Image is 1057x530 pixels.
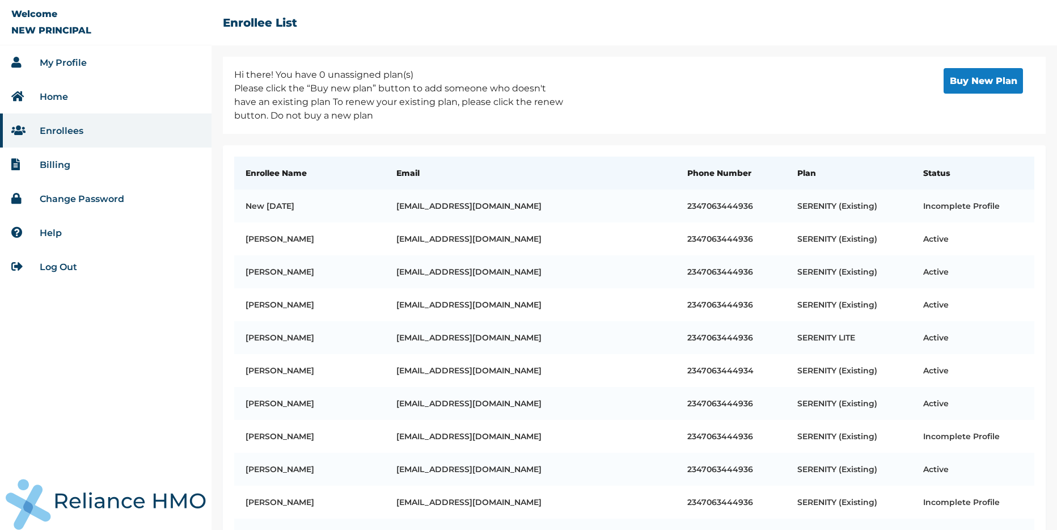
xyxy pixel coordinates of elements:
[676,420,785,453] td: 2347063444936
[912,222,1034,255] td: active
[40,262,77,272] a: Log Out
[385,420,677,453] td: [EMAIL_ADDRESS][DOMAIN_NAME]
[234,321,385,354] td: [PERSON_NAME]
[234,82,569,123] p: Please click the “Buy new plan” button to add someone who doesn't have an existing plan To renew ...
[786,453,912,486] td: SERENITY (Existing)
[234,222,385,255] td: [PERSON_NAME]
[912,288,1034,321] td: active
[234,190,385,222] td: New [DATE]
[385,288,677,321] td: [EMAIL_ADDRESS][DOMAIN_NAME]
[676,255,785,288] td: 2347063444936
[676,321,785,354] td: 2347063444936
[676,288,785,321] td: 2347063444936
[385,486,677,519] td: [EMAIL_ADDRESS][DOMAIN_NAME]
[385,255,677,288] td: [EMAIL_ADDRESS][DOMAIN_NAME]
[385,157,677,190] th: Email
[676,354,785,387] td: 2347063444934
[786,354,912,387] td: SERENITY (Existing)
[912,486,1034,519] td: Incomplete Profile
[786,157,912,190] th: Plan
[11,9,57,19] p: Welcome
[234,453,385,486] td: [PERSON_NAME]
[912,420,1034,453] td: Incomplete Profile
[234,255,385,288] td: [PERSON_NAME]
[786,288,912,321] td: SERENITY (Existing)
[786,321,912,354] td: SERENITY LITE
[676,387,785,420] td: 2347063444936
[234,288,385,321] td: [PERSON_NAME]
[6,479,206,530] img: RelianceHMO's Logo
[223,16,297,30] h2: Enrollee List
[786,420,912,453] td: SERENITY (Existing)
[385,321,677,354] td: [EMAIL_ADDRESS][DOMAIN_NAME]
[676,190,785,222] td: 2347063444936
[11,25,91,36] p: NEW PRINCIPAL
[912,387,1034,420] td: active
[234,387,385,420] td: [PERSON_NAME]
[786,387,912,420] td: SERENITY (Existing)
[385,354,677,387] td: [EMAIL_ADDRESS][DOMAIN_NAME]
[786,190,912,222] td: SERENITY (Existing)
[40,125,83,136] a: Enrollees
[234,420,385,453] td: [PERSON_NAME]
[912,157,1034,190] th: Status
[40,159,70,170] a: Billing
[40,194,124,204] a: Change Password
[40,91,68,102] a: Home
[234,68,569,82] p: Hi there! You have 0 unassigned plan(s)
[676,222,785,255] td: 2347063444936
[912,321,1034,354] td: active
[385,453,677,486] td: [EMAIL_ADDRESS][DOMAIN_NAME]
[944,68,1023,94] button: Buy New Plan
[786,255,912,288] td: SERENITY (Existing)
[912,255,1034,288] td: active
[234,157,385,190] th: Enrollee Name
[385,222,677,255] td: [EMAIL_ADDRESS][DOMAIN_NAME]
[912,453,1034,486] td: active
[40,228,62,238] a: Help
[40,57,87,68] a: My Profile
[385,387,677,420] td: [EMAIL_ADDRESS][DOMAIN_NAME]
[385,190,677,222] td: [EMAIL_ADDRESS][DOMAIN_NAME]
[234,486,385,519] td: [PERSON_NAME]
[676,486,785,519] td: 2347063444936
[676,453,785,486] td: 2347063444936
[912,190,1034,222] td: Incomplete Profile
[234,354,385,387] td: [PERSON_NAME]
[912,354,1034,387] td: active
[676,157,785,190] th: Phone Number
[786,486,912,519] td: SERENITY (Existing)
[786,222,912,255] td: SERENITY (Existing)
